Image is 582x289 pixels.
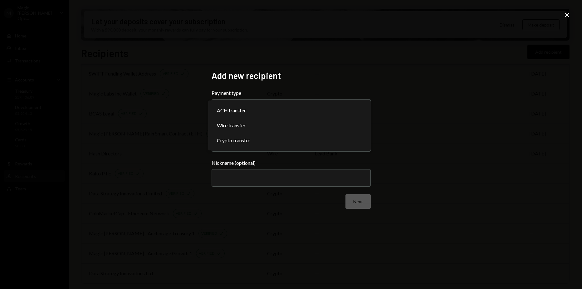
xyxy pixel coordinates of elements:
span: Crypto transfer [217,137,250,144]
label: Payment type [212,89,371,97]
span: Wire transfer [217,122,246,129]
span: ACH transfer [217,107,246,114]
button: Payment type [212,99,371,117]
h2: Add new recipient [212,70,371,82]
